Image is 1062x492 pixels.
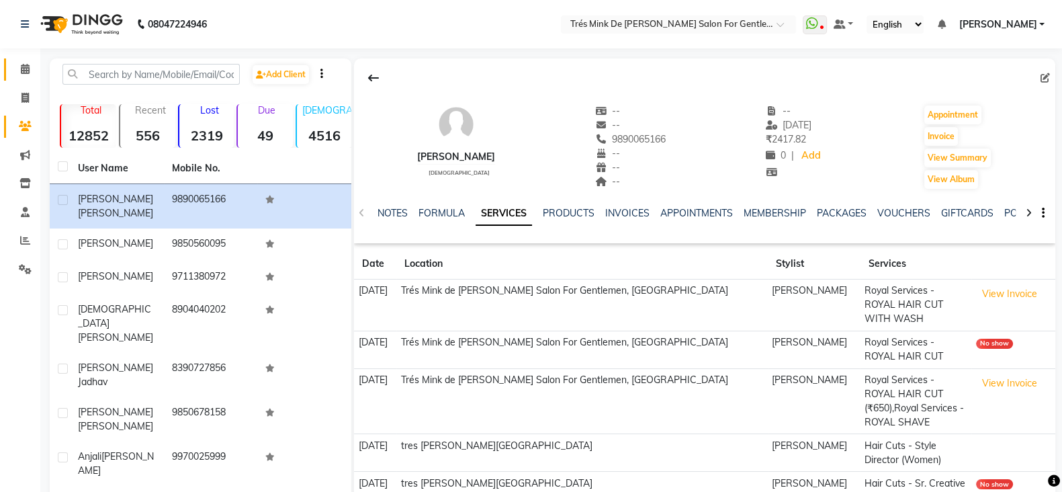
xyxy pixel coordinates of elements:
[860,434,971,472] td: Hair Cuts - Style Director (Women)
[860,331,971,368] td: Royal Services - ROYAL HAIR CUT
[417,150,495,164] div: [PERSON_NAME]
[62,64,240,85] input: Search by Name/Mobile/Email/Code
[126,104,175,116] p: Recent
[70,153,164,184] th: User Name
[924,170,978,189] button: View Album
[768,368,860,434] td: [PERSON_NAME]
[78,207,153,219] span: [PERSON_NAME]
[78,406,153,418] span: [PERSON_NAME]
[436,104,476,145] img: avatar
[877,207,930,219] a: VOUCHERS
[924,127,958,146] button: Invoice
[766,119,812,131] span: [DATE]
[543,207,594,219] a: PRODUCTS
[354,280,396,331] td: [DATE]
[817,207,867,219] a: PACKAGES
[595,119,621,131] span: --
[799,147,823,165] a: Add
[396,280,767,331] td: Trés Mink de [PERSON_NAME] Salon For Gentlemen, [GEOGRAPHIC_DATA]
[595,133,666,145] span: 9890065166
[78,376,107,388] span: Jadhav
[34,5,126,43] img: logo
[766,105,791,117] span: --
[396,368,767,434] td: Trés Mink de [PERSON_NAME] Salon For Gentlemen, [GEOGRAPHIC_DATA]
[78,450,101,462] span: Anjali
[396,249,767,280] th: Location
[67,104,116,116] p: Total
[78,331,153,343] span: [PERSON_NAME]
[660,207,733,219] a: APPOINTMENTS
[976,284,1043,304] button: View Invoice
[476,202,532,226] a: SERVICES
[354,331,396,368] td: [DATE]
[164,184,258,229] td: 9890065166
[354,249,396,280] th: Date
[860,280,971,331] td: Royal Services - ROYAL HAIR CUT WITH WASH
[164,229,258,261] td: 9850560095
[976,373,1043,394] button: View Invoice
[164,397,258,442] td: 9850678158
[164,294,258,353] td: 8904040202
[860,368,971,434] td: Royal Services - ROYAL HAIR CUT (₹650),Royal Services - ROYAL SHAVE
[860,249,971,280] th: Services
[766,133,806,145] span: 2417.82
[766,149,786,161] span: 0
[164,442,258,486] td: 9970025999
[359,65,388,91] div: Back to Client
[959,17,1036,32] span: [PERSON_NAME]
[976,479,1013,489] div: No show
[595,147,621,159] span: --
[253,65,309,84] a: Add Client
[354,434,396,472] td: [DATE]
[164,261,258,294] td: 9711380972
[418,207,465,219] a: FORMULA
[924,149,991,167] button: View Summary
[78,193,153,205] span: [PERSON_NAME]
[396,331,767,368] td: Trés Mink de [PERSON_NAME] Salon For Gentlemen, [GEOGRAPHIC_DATA]
[605,207,650,219] a: INVOICES
[78,450,154,477] span: [PERSON_NAME]
[429,169,490,176] span: [DEMOGRAPHIC_DATA]
[744,207,806,219] a: MEMBERSHIP
[164,353,258,397] td: 8390727856
[78,303,151,329] span: [DEMOGRAPHIC_DATA]
[148,5,207,43] b: 08047224946
[768,331,860,368] td: [PERSON_NAME]
[164,153,258,184] th: Mobile No.
[78,420,153,432] span: [PERSON_NAME]
[378,207,408,219] a: NOTES
[941,207,993,219] a: GIFTCARDS
[185,104,234,116] p: Lost
[768,280,860,331] td: [PERSON_NAME]
[396,434,767,472] td: tres [PERSON_NAME][GEOGRAPHIC_DATA]
[791,149,794,163] span: |
[78,237,153,249] span: [PERSON_NAME]
[78,270,153,282] span: [PERSON_NAME]
[595,105,621,117] span: --
[976,339,1013,349] div: No show
[595,161,621,173] span: --
[768,434,860,472] td: [PERSON_NAME]
[766,133,772,145] span: ₹
[302,104,352,116] p: [DEMOGRAPHIC_DATA]
[120,127,175,144] strong: 556
[238,127,293,144] strong: 49
[297,127,352,144] strong: 4516
[240,104,293,116] p: Due
[1004,207,1038,219] a: POINTS
[61,127,116,144] strong: 12852
[78,362,153,374] span: [PERSON_NAME]
[354,368,396,434] td: [DATE]
[595,175,621,188] span: --
[924,106,981,124] button: Appointment
[179,127,234,144] strong: 2319
[768,249,860,280] th: Stylist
